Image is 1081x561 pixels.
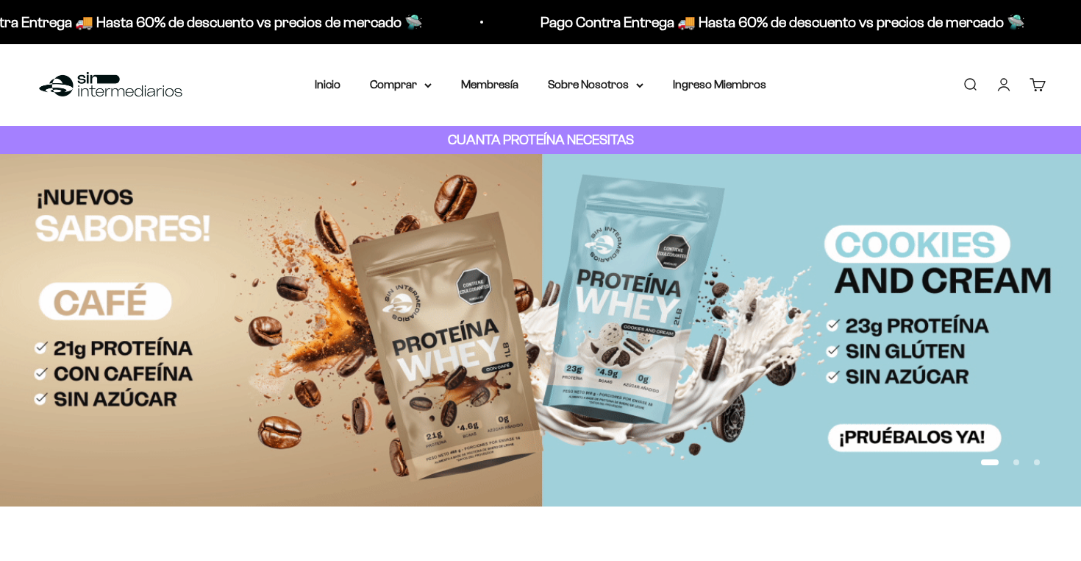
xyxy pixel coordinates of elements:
strong: CUANTA PROTEÍNA NECESITAS [448,132,634,147]
a: Inicio [315,78,340,91]
summary: Comprar [370,75,432,94]
p: Pago Contra Entrega 🚚 Hasta 60% de descuento vs precios de mercado 🛸 [540,10,1024,34]
a: Ingreso Miembros [673,78,766,91]
summary: Sobre Nosotros [548,75,643,94]
a: Membresía [461,78,518,91]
